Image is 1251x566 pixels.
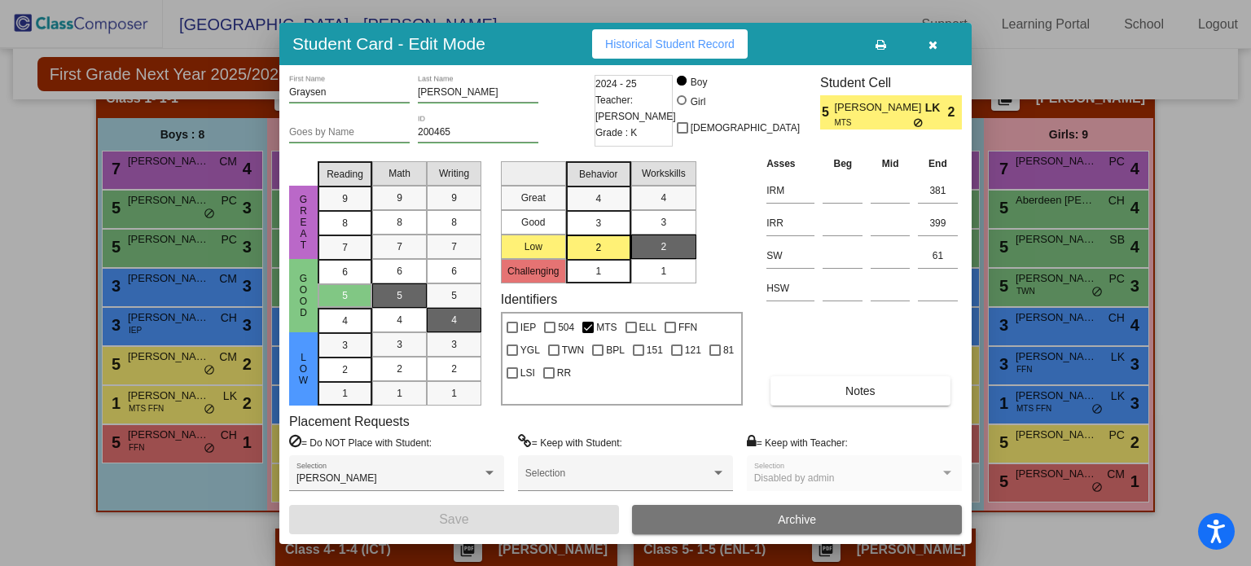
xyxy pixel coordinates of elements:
[451,215,457,230] span: 8
[632,505,962,534] button: Archive
[342,265,348,279] span: 6
[501,292,557,307] label: Identifiers
[867,155,914,173] th: Mid
[397,386,402,401] span: 1
[766,211,814,235] input: assessment
[661,264,666,279] span: 1
[558,318,574,337] span: 504
[819,155,867,173] th: Beg
[579,167,617,182] span: Behavior
[289,414,410,429] label: Placement Requests
[451,313,457,327] span: 4
[647,340,663,360] span: 151
[690,75,708,90] div: Boy
[451,191,457,205] span: 9
[451,337,457,352] span: 3
[834,99,924,116] span: [PERSON_NAME]
[451,386,457,401] span: 1
[685,340,701,360] span: 121
[342,288,348,303] span: 5
[342,216,348,230] span: 8
[397,337,402,352] span: 3
[342,191,348,206] span: 9
[834,116,913,129] span: MTS
[595,92,676,125] span: Teacher: [PERSON_NAME]
[690,94,706,109] div: Girl
[289,505,619,534] button: Save
[397,264,402,279] span: 6
[595,264,601,279] span: 1
[678,318,697,337] span: FFN
[820,103,834,122] span: 5
[342,386,348,401] span: 1
[691,118,800,138] span: [DEMOGRAPHIC_DATA]
[342,338,348,353] span: 3
[397,239,402,254] span: 7
[451,264,457,279] span: 6
[747,434,848,450] label: = Keep with Teacher:
[342,240,348,255] span: 7
[606,340,625,360] span: BPL
[661,191,666,205] span: 4
[770,376,950,406] button: Notes
[762,155,819,173] th: Asses
[296,352,311,386] span: Low
[642,166,686,181] span: Workskills
[639,318,656,337] span: ELL
[592,29,748,59] button: Historical Student Record
[766,178,814,203] input: assessment
[661,215,666,230] span: 3
[418,127,538,138] input: Enter ID
[520,363,535,383] span: LSI
[289,127,410,138] input: goes by name
[397,313,402,327] span: 4
[296,273,311,318] span: Good
[661,239,666,254] span: 2
[595,216,601,230] span: 3
[292,33,485,54] h3: Student Card - Edit Mode
[766,276,814,301] input: assessment
[562,340,584,360] span: TWN
[439,166,469,181] span: Writing
[914,155,962,173] th: End
[289,434,432,450] label: = Do NOT Place with Student:
[296,472,377,484] span: [PERSON_NAME]
[845,384,876,397] span: Notes
[451,362,457,376] span: 2
[766,244,814,268] input: assessment
[397,362,402,376] span: 2
[397,215,402,230] span: 8
[342,362,348,377] span: 2
[754,472,835,484] span: Disabled by admin
[520,318,536,337] span: IEP
[296,194,311,251] span: Great
[595,76,637,92] span: 2024 - 25
[388,166,410,181] span: Math
[605,37,735,50] span: Historical Student Record
[820,75,962,90] h3: Student Cell
[596,318,617,337] span: MTS
[595,240,601,255] span: 2
[723,340,734,360] span: 81
[595,125,637,141] span: Grade : K
[778,513,816,526] span: Archive
[518,434,622,450] label: = Keep with Student:
[520,340,540,360] span: YGL
[451,288,457,303] span: 5
[342,314,348,328] span: 4
[397,288,402,303] span: 5
[327,167,363,182] span: Reading
[925,99,948,116] span: LK
[451,239,457,254] span: 7
[439,512,468,526] span: Save
[397,191,402,205] span: 9
[595,191,601,206] span: 4
[557,363,571,383] span: RR
[948,103,962,122] span: 2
